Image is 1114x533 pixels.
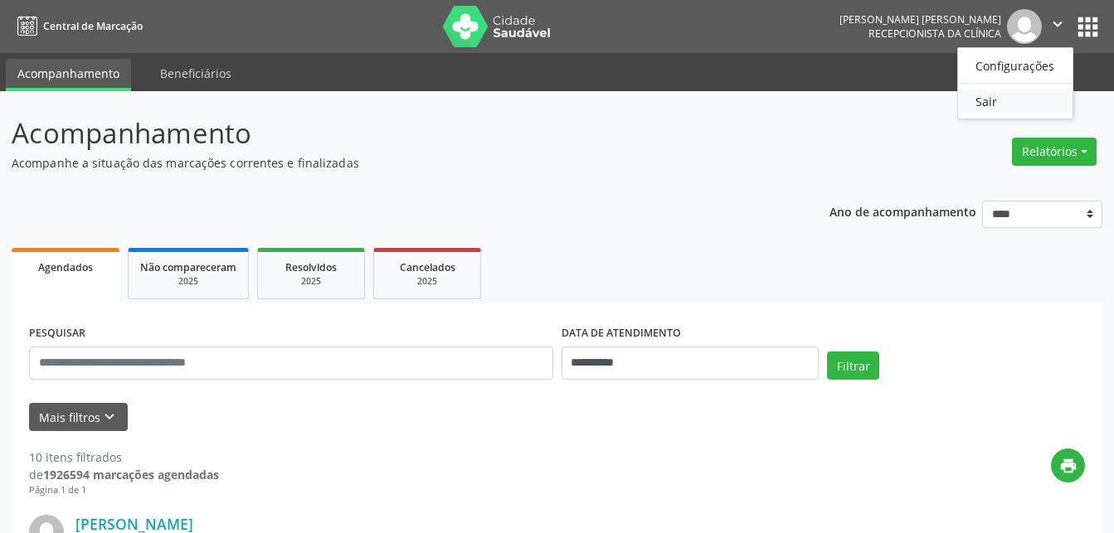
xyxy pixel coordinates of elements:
[1007,9,1042,44] img: img
[43,467,219,482] strong: 1926594 marcações agendadas
[29,448,219,466] div: 10 itens filtrados
[6,59,131,91] a: Acompanhamento
[100,408,119,426] i: keyboard_arrow_down
[29,321,85,346] label: PESQUISAR
[12,154,776,172] p: Acompanhe a situação das marcações correntes e finalizadas
[827,351,879,380] button: Filtrar
[1042,9,1073,44] button: 
[1012,138,1097,166] button: Relatórios
[140,275,236,288] div: 2025
[29,466,219,483] div: de
[958,90,1073,113] a: Sair
[29,483,219,497] div: Página 1 de 1
[12,12,143,40] a: Central de Marcação
[562,321,681,346] label: DATA DE ATENDIMENTO
[839,12,1001,27] div: [PERSON_NAME] [PERSON_NAME]
[29,403,128,432] button: Mais filtroskeyboard_arrow_down
[285,260,337,274] span: Resolvidos
[75,515,193,533] a: [PERSON_NAME]
[43,19,143,33] span: Central de Marcação
[1051,448,1085,482] button: print
[12,113,776,154] p: Acompanhamento
[957,47,1073,119] ul: 
[868,27,1001,41] span: Recepcionista da clínica
[270,275,353,288] div: 2025
[148,59,243,88] a: Beneficiários
[1073,12,1102,41] button: apps
[38,260,93,274] span: Agendados
[829,201,976,221] p: Ano de acompanhamento
[1048,15,1067,33] i: 
[1059,457,1078,475] i: print
[140,260,236,274] span: Não compareceram
[386,275,469,288] div: 2025
[400,260,455,274] span: Cancelados
[958,54,1073,77] a: Configurações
